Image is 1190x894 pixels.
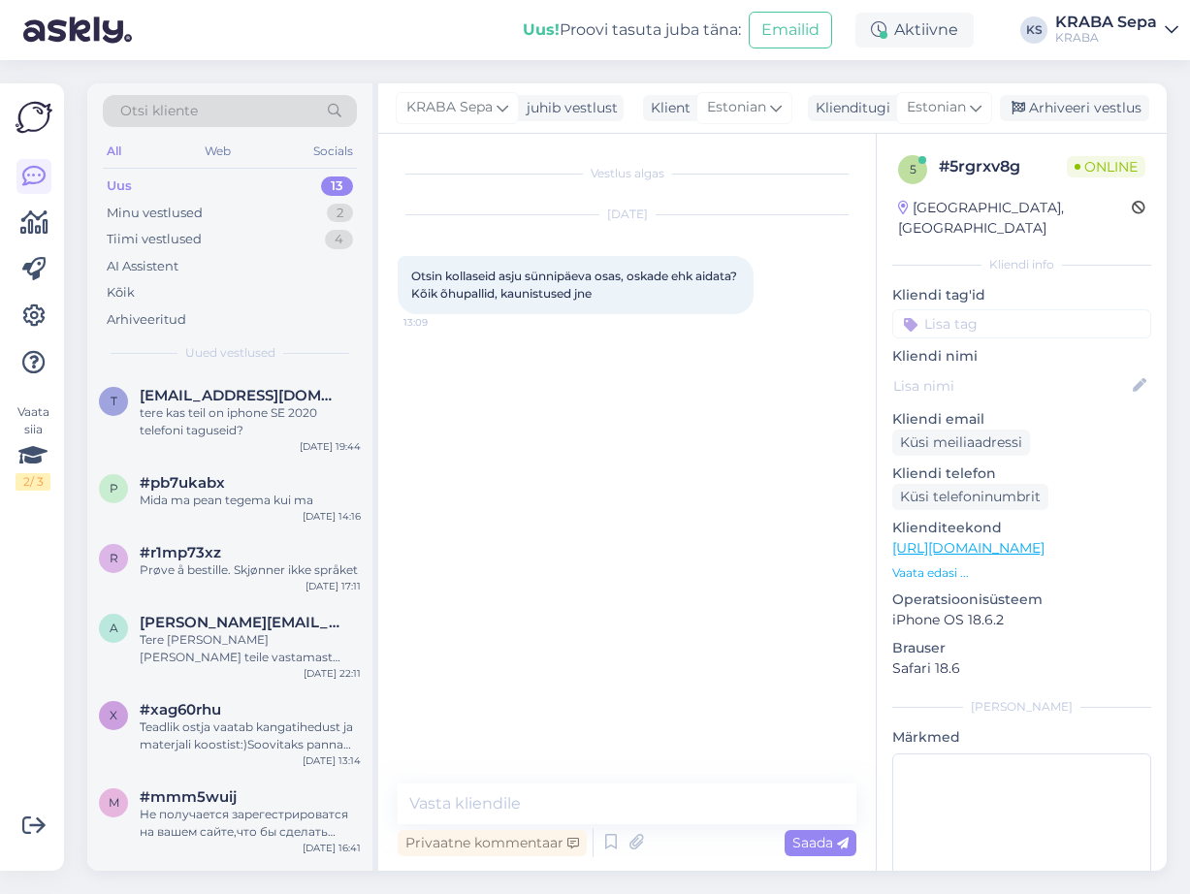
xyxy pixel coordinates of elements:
[398,165,856,182] div: Vestlus algas
[111,394,117,408] span: t
[892,430,1030,456] div: Küsi meiliaadressi
[519,98,618,118] div: juhib vestlust
[140,788,237,806] span: #mmm5wuij
[1067,156,1145,177] span: Online
[1055,15,1178,46] a: KRABA SepaKRABA
[303,753,361,768] div: [DATE] 13:14
[110,481,118,495] span: p
[140,544,221,561] span: #r1mp73xz
[892,409,1151,430] p: Kliendi email
[103,139,125,164] div: All
[892,610,1151,630] p: iPhone OS 18.6.2
[120,101,198,121] span: Otsi kliente
[707,97,766,118] span: Estonian
[110,621,118,635] span: a
[140,718,361,753] div: Teadlik ostja vaatab kangatihedust ja materjali koostist:)Soovitaks panna täpsemat infot kodulehe...
[303,509,361,524] div: [DATE] 14:16
[107,310,186,330] div: Arhiveeritud
[1000,95,1149,121] div: Arhiveeri vestlus
[406,97,493,118] span: KRABA Sepa
[892,590,1151,610] p: Operatsioonisüsteem
[398,830,587,856] div: Privaatne kommentaar
[140,806,361,841] div: Не получается зарегестрироватся на вашем сайте,что бы сделать заказ
[140,631,361,666] div: Tere [PERSON_NAME] [PERSON_NAME] teile vastamast [GEOGRAPHIC_DATA] sepa turu noored müüjannad ma ...
[140,492,361,509] div: Mida ma pean tegema kui ma
[303,841,361,855] div: [DATE] 16:41
[107,176,132,196] div: Uus
[140,561,361,579] div: Prøve å bestille. Skjønner ikke språket
[892,484,1048,510] div: Küsi telefoninumbrit
[309,139,357,164] div: Socials
[327,204,353,223] div: 2
[792,834,849,851] span: Saada
[1020,16,1047,44] div: KS
[304,666,361,681] div: [DATE] 22:11
[16,403,50,491] div: Vaata siia
[321,176,353,196] div: 13
[892,658,1151,679] p: Safari 18.6
[892,564,1151,582] p: Vaata edasi ...
[110,551,118,565] span: r
[898,198,1132,239] div: [GEOGRAPHIC_DATA], [GEOGRAPHIC_DATA]
[892,539,1045,557] a: [URL][DOMAIN_NAME]
[892,346,1151,367] p: Kliendi nimi
[109,795,119,810] span: m
[411,269,740,301] span: Otsin kollaseid asju sünnipäeva osas, oskade ehk aidata? Kõik õhupallid, kaunistused jne
[300,439,361,454] div: [DATE] 19:44
[907,97,966,118] span: Estonian
[16,473,50,491] div: 2 / 3
[185,344,275,362] span: Uued vestlused
[325,230,353,249] div: 4
[140,404,361,439] div: tere kas teil on iphone SE 2020 telefoni taguseid?
[140,474,225,492] span: #pb7ukabx
[306,579,361,593] div: [DATE] 17:11
[107,257,178,276] div: AI Assistent
[1055,15,1157,30] div: KRABA Sepa
[808,98,890,118] div: Klienditugi
[892,285,1151,305] p: Kliendi tag'id
[16,99,52,136] img: Askly Logo
[892,518,1151,538] p: Klienditeekond
[140,614,341,631] span: allan.matt19@gmail.com
[403,315,476,330] span: 13:09
[892,698,1151,716] div: [PERSON_NAME]
[140,387,341,404] span: tere182@mail.ee
[892,727,1151,748] p: Märkmed
[107,283,135,303] div: Kõik
[855,13,974,48] div: Aktiivne
[893,375,1129,397] input: Lisa nimi
[110,708,117,722] span: x
[140,701,221,718] span: #xag60rhu
[523,20,560,39] b: Uus!
[201,139,235,164] div: Web
[398,206,856,223] div: [DATE]
[892,638,1151,658] p: Brauser
[643,98,691,118] div: Klient
[892,463,1151,484] p: Kliendi telefon
[749,12,832,48] button: Emailid
[892,309,1151,338] input: Lisa tag
[892,256,1151,273] div: Kliendi info
[1055,30,1157,46] div: KRABA
[107,230,202,249] div: Tiimi vestlused
[910,162,917,176] span: 5
[523,18,741,42] div: Proovi tasuta juba täna:
[939,155,1067,178] div: # 5rgrxv8g
[107,204,203,223] div: Minu vestlused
